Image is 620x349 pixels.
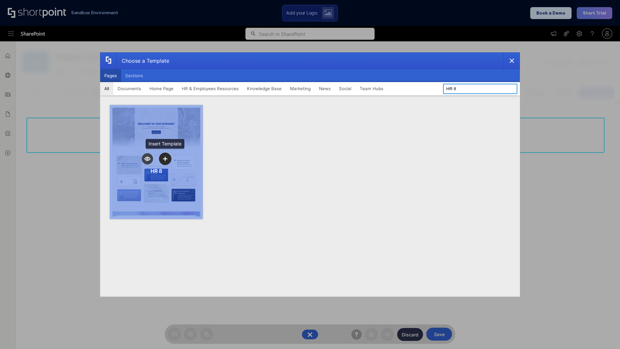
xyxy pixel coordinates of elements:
[335,82,356,95] button: Social
[588,318,620,349] iframe: Chat Widget
[100,82,113,95] button: All
[443,84,517,94] input: Search
[100,52,520,297] div: template selector
[145,82,178,95] button: Home Page
[243,82,286,95] button: Knowledge Base
[117,53,169,69] div: Choose a Template
[315,82,335,95] button: News
[113,82,145,95] button: Documents
[121,69,147,82] button: Sections
[178,82,243,95] button: HR & Employees Resources
[100,69,121,82] button: Pages
[150,168,162,174] div: HR 8
[356,82,387,95] button: Team Hubs
[286,82,315,95] button: Marketing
